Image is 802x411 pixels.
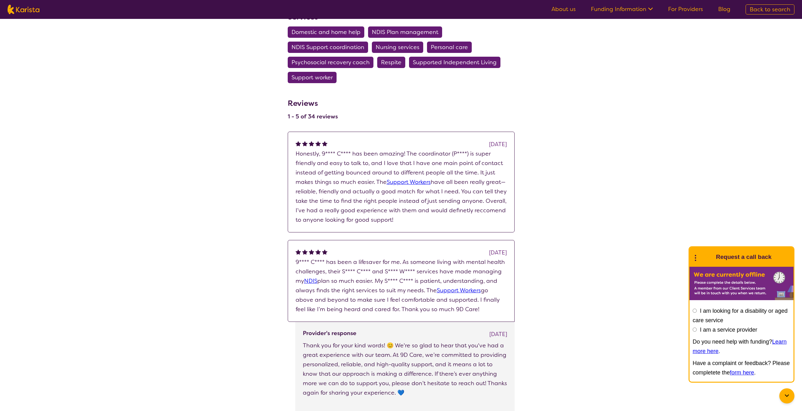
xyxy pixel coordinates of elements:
[746,4,794,14] a: Back to search
[291,72,333,83] span: Support worker
[304,277,317,285] a: NDIS
[551,5,576,13] a: About us
[431,42,468,53] span: Personal care
[409,59,504,66] a: Supported Independent Living
[372,26,438,38] span: NDIS Plan management
[288,94,338,109] h3: Reviews
[291,26,361,38] span: Domestic and home help
[322,141,327,146] img: fullstar
[718,5,730,13] a: Blog
[381,57,401,68] span: Respite
[489,329,507,339] div: [DATE]
[322,249,327,254] img: fullstar
[302,141,308,146] img: fullstar
[376,42,419,53] span: Nursing services
[296,257,507,314] p: 9**** C**** has been a lifesaver for me. As someone living with mental health challenges, their S...
[716,252,771,262] h1: Request a call back
[750,6,790,13] span: Back to search
[296,249,301,254] img: fullstar
[427,43,476,51] a: Personal care
[296,149,507,225] p: Honestly, 9**** C**** has been amazing! The coordinator (P****) is super friendly and easy to tal...
[315,249,321,254] img: fullstar
[288,59,377,66] a: Psychosocial recovery coach
[387,178,431,186] a: Support Workers
[309,249,314,254] img: fullstar
[372,43,427,51] a: Nursing services
[303,329,356,337] h4: Provider's response
[700,327,757,333] label: I am a service provider
[368,28,446,36] a: NDIS Plan management
[288,74,340,81] a: Support worker
[730,369,754,376] a: form here
[288,43,372,51] a: NDIS Support coordination
[315,141,321,146] img: fullstar
[489,248,507,257] div: [DATE]
[591,5,653,13] a: Funding Information
[8,5,39,14] img: Karista logo
[693,358,790,377] p: Have a complaint or feedback? Please completete the .
[288,113,338,120] h4: 1 - 5 of 34 reviews
[309,141,314,146] img: fullstar
[302,249,308,254] img: fullstar
[489,140,507,149] div: [DATE]
[413,57,497,68] span: Supported Independent Living
[288,28,368,36] a: Domestic and home help
[693,337,790,356] p: Do you need help with funding? .
[303,341,507,397] p: Thank you for your kind words! 😊 We're so glad to hear that you've had a great experience with ou...
[291,42,364,53] span: NDIS Support coordination
[377,59,409,66] a: Respite
[693,308,788,323] label: I am looking for a disability or aged care service
[291,57,370,68] span: Psychosocial recovery coach
[437,287,481,294] a: Support Workers
[700,251,712,263] img: Karista
[296,141,301,146] img: fullstar
[668,5,703,13] a: For Providers
[689,267,793,300] img: Karista offline chat form to request call back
